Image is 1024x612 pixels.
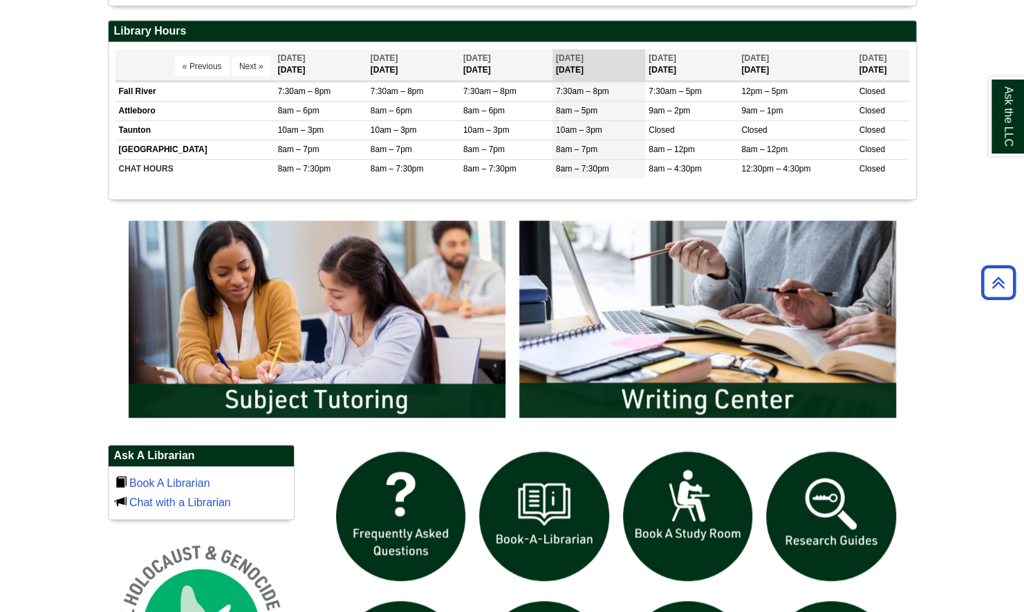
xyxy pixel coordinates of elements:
span: 8am – 7:30pm [278,164,331,174]
img: frequently asked questions [329,445,473,588]
img: Research Guides icon links to research guides web page [759,445,903,588]
span: 7:30am – 8pm [278,86,331,96]
span: 9am – 2pm [649,106,690,115]
span: Closed [859,164,884,174]
td: Attleboro [115,101,274,120]
span: 8am – 5pm [556,106,597,115]
span: [DATE] [556,53,584,63]
th: [DATE] [460,49,552,80]
span: 8am – 7:30pm [371,164,424,174]
span: 12pm – 5pm [741,86,788,96]
span: 7:30am – 8pm [556,86,609,96]
img: book a study room icon links to book a study room web page [616,445,760,588]
td: [GEOGRAPHIC_DATA] [115,140,274,159]
span: 12:30pm – 4:30pm [741,164,810,174]
span: [DATE] [741,53,769,63]
a: Book A Librarian [129,477,210,489]
span: 9am – 1pm [741,106,783,115]
div: slideshow [122,214,903,430]
button: Next » [232,56,271,77]
th: [DATE] [855,49,909,80]
th: [DATE] [552,49,645,80]
th: [DATE] [738,49,855,80]
span: 8am – 7pm [463,145,505,154]
h2: Ask A Librarian [109,445,294,467]
span: 8am – 7:30pm [556,164,609,174]
span: Closed [859,145,884,154]
span: 8am – 7pm [371,145,412,154]
span: [DATE] [859,53,886,63]
td: Taunton [115,120,274,140]
span: 10am – 3pm [556,125,602,135]
span: 8am – 12pm [741,145,788,154]
span: 8am – 6pm [278,106,319,115]
span: [DATE] [278,53,306,63]
span: 7:30am – 8pm [371,86,424,96]
a: Chat with a Librarian [129,497,231,508]
span: 8am – 7pm [556,145,597,154]
span: 10am – 3pm [371,125,417,135]
span: [DATE] [649,53,676,63]
button: « Previous [175,56,230,77]
span: [DATE] [463,53,491,63]
span: Closed [859,106,884,115]
span: 8am – 12pm [649,145,695,154]
span: 8am – 7:30pm [463,164,516,174]
span: 8am – 7pm [278,145,319,154]
span: 7:30am – 8pm [463,86,516,96]
span: 8am – 4:30pm [649,164,702,174]
h2: Library Hours [109,21,916,42]
a: Back to Top [976,273,1021,292]
span: 8am – 6pm [371,106,412,115]
span: Closed [741,125,767,135]
span: 10am – 3pm [463,125,510,135]
img: Writing Center Information [512,214,903,424]
span: Closed [859,86,884,96]
span: 10am – 3pm [278,125,324,135]
span: 8am – 6pm [463,106,505,115]
th: [DATE] [367,49,460,80]
img: Subject Tutoring Information [122,214,512,424]
td: CHAT HOURS [115,160,274,179]
span: 7:30am – 5pm [649,86,702,96]
span: Closed [649,125,674,135]
td: Fall River [115,82,274,101]
img: Book a Librarian icon links to book a librarian web page [472,445,616,588]
span: Closed [859,125,884,135]
span: [DATE] [371,53,398,63]
th: [DATE] [645,49,738,80]
th: [DATE] [274,49,367,80]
